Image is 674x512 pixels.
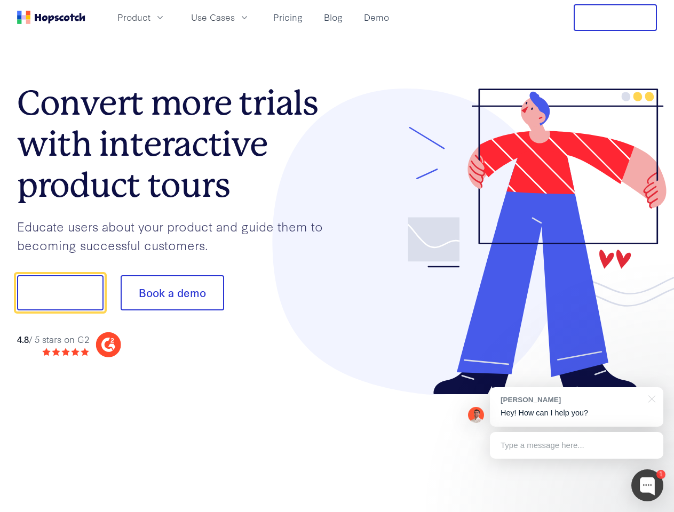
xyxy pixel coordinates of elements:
button: Product [111,9,172,26]
a: Blog [320,9,347,26]
div: Type a message here... [490,432,663,459]
a: Home [17,11,85,24]
a: Pricing [269,9,307,26]
h1: Convert more trials with interactive product tours [17,83,337,205]
button: Book a demo [121,275,224,310]
button: Show me! [17,275,104,310]
img: Mark Spera [468,407,484,423]
strong: 4.8 [17,333,29,345]
span: Use Cases [191,11,235,24]
p: Hey! How can I help you? [501,407,653,419]
button: Use Cases [185,9,256,26]
div: / 5 stars on G2 [17,333,89,346]
p: Educate users about your product and guide them to becoming successful customers. [17,217,337,254]
a: Demo [360,9,393,26]
div: [PERSON_NAME] [501,395,642,405]
button: Free Trial [574,4,657,31]
span: Product [117,11,150,24]
div: 1 [656,470,665,479]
